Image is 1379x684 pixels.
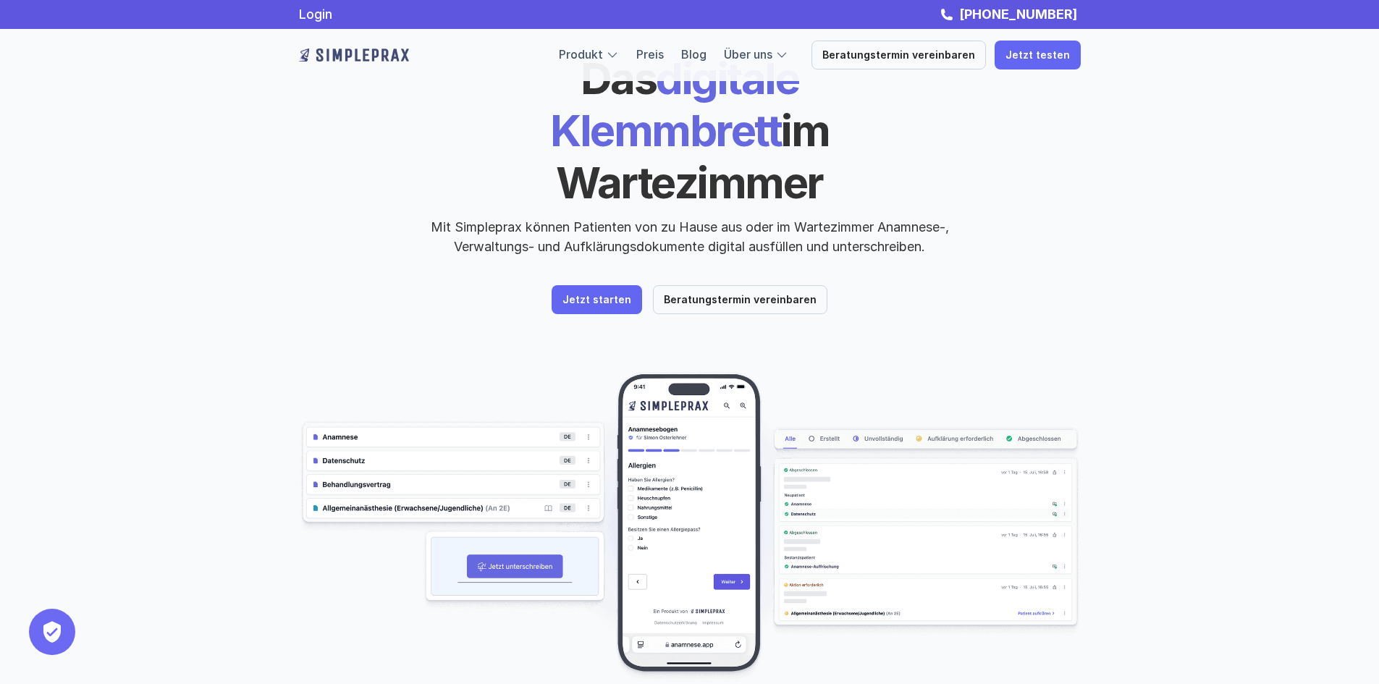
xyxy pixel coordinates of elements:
a: Beratungstermin vereinbaren [811,41,986,69]
a: Blog [681,47,707,62]
a: Über uns [724,47,772,62]
h1: digitale Klemmbrett [440,52,940,208]
a: Login [299,7,332,22]
p: Jetzt testen [1005,49,1070,62]
a: Jetzt testen [995,41,1081,69]
p: Mit Simpleprax können Patienten von zu Hause aus oder im Wartezimmer Anamnese-, Verwaltungs- und ... [418,217,961,256]
span: im Wartezimmer [556,104,837,208]
a: Jetzt starten [552,285,642,314]
a: Beratungstermin vereinbaren [653,285,827,314]
a: Preis [636,47,664,62]
p: Beratungstermin vereinbaren [822,49,975,62]
a: [PHONE_NUMBER] [956,7,1081,22]
p: Beratungstermin vereinbaren [664,294,817,306]
a: Produkt [559,47,603,62]
p: Jetzt starten [562,294,631,306]
strong: [PHONE_NUMBER] [959,7,1077,22]
img: Beispielscreenshots aus der Simpleprax Anwendung [299,372,1081,683]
